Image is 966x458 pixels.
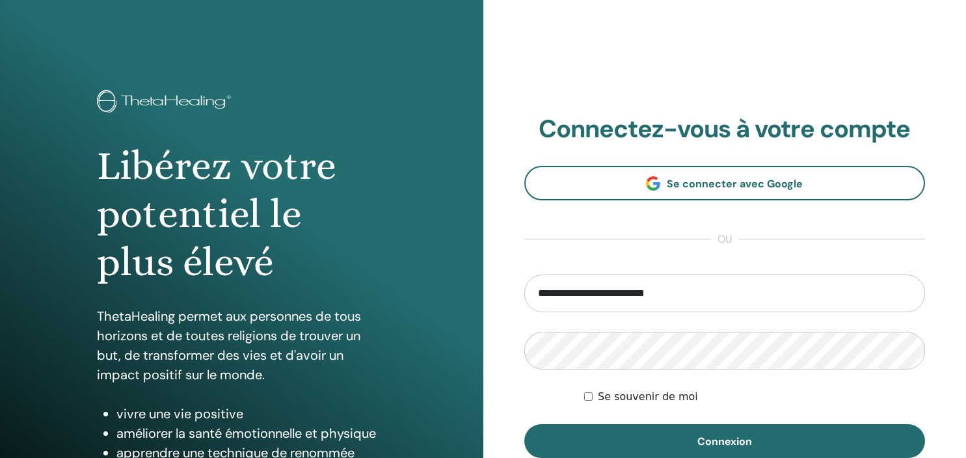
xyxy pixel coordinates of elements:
div: Keep me authenticated indefinitely or until I manually logout [584,389,925,405]
span: Se connecter avec Google [667,177,803,191]
span: Connexion [697,435,752,448]
label: Se souvenir de moi [598,389,698,405]
span: ou [711,232,738,247]
li: vivre une vie positive [116,404,386,424]
li: améliorer la santé émotionnelle et physique [116,424,386,443]
h2: Connectez-vous à votre compte [524,114,926,144]
button: Connexion [524,424,926,458]
h1: Libérez votre potentiel le plus élevé [97,142,386,287]
p: ThetaHealing permet aux personnes de tous horizons et de toutes religions de trouver un but, de t... [97,306,386,384]
a: Se connecter avec Google [524,166,926,200]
